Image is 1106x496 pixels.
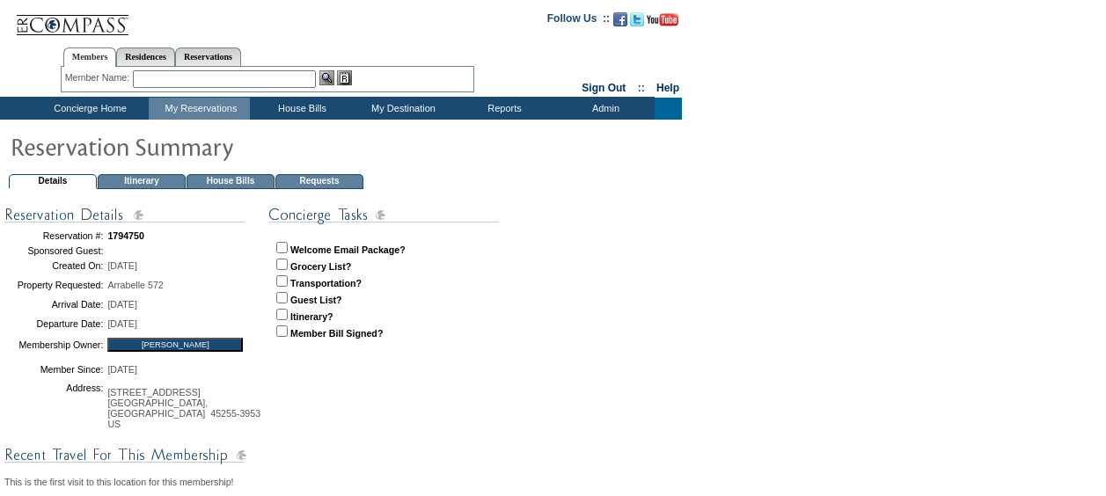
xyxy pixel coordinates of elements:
[65,70,133,85] div: Member Name:
[290,311,333,322] strong: Itinerary?
[452,98,553,120] td: Reports
[351,98,452,120] td: My Destination
[63,47,117,67] a: Members
[4,256,103,275] td: Created On:
[656,82,679,94] a: Help
[4,477,234,487] span: This is the first visit to this location for this membership!
[613,12,627,26] img: Become our fan on Facebook
[4,295,103,314] td: Arrival Date:
[10,128,362,164] img: pgTtlResSummary.gif
[107,338,243,352] input: [PERSON_NAME]
[638,82,645,94] span: ::
[250,98,351,120] td: House Bills
[4,357,103,383] td: Member Since:
[4,383,103,434] td: Address:
[116,47,175,66] a: Residences
[107,280,163,290] span: Arrabelle 572
[4,275,103,295] td: Property Requested:
[107,230,144,241] span: 1794750
[4,245,103,256] td: Sponsored Guest:
[4,333,103,357] td: Membership Owner:
[547,11,610,32] td: Follow Us ::
[107,318,137,329] span: [DATE]
[290,328,383,339] strong: Member Bill Signed?
[107,364,137,375] span: [DATE]
[107,260,137,271] span: [DATE]
[4,226,103,245] td: Reservation #:
[268,204,499,226] img: subTtlConTasks.gif
[290,295,342,305] strong: Guest List?
[582,82,626,94] a: Sign Out
[613,18,627,28] a: Become our fan on Facebook
[319,70,334,85] img: View
[275,174,363,189] td: Requests
[4,444,246,466] img: subTtlConRecTravel.gif
[175,47,241,66] a: Reservations
[290,278,362,288] strong: Transportation?
[187,174,275,189] td: House Bills
[107,387,260,429] span: [STREET_ADDRESS] [GEOGRAPHIC_DATA], [GEOGRAPHIC_DATA] 45255-3953 US
[28,98,149,120] td: Concierge Home
[647,13,678,26] img: Subscribe to our YouTube Channel
[553,98,655,120] td: Admin
[337,70,352,85] img: Reservations
[362,244,406,255] strong: Package?
[4,314,103,333] td: Departure Date:
[107,299,137,310] span: [DATE]
[149,98,250,120] td: My Reservations
[647,18,678,28] a: Subscribe to our YouTube Channel
[98,174,186,189] td: Itinerary
[630,12,644,26] img: Follow us on Twitter
[630,18,644,28] a: Follow us on Twitter
[290,244,359,255] strong: Welcome Email
[9,174,97,189] td: Details
[4,204,246,226] img: subTtlConResDetails.gif
[290,261,351,272] strong: Grocery List?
